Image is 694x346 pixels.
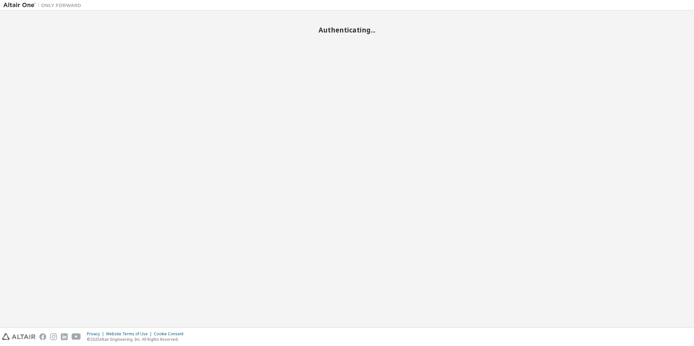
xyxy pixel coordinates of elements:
div: Cookie Consent [154,331,187,337]
h2: Authenticating... [3,26,691,34]
img: linkedin.svg [61,333,68,340]
img: youtube.svg [72,333,81,340]
p: © 2025 Altair Engineering, Inc. All Rights Reserved. [87,337,187,342]
div: Privacy [87,331,106,337]
div: Website Terms of Use [106,331,154,337]
img: instagram.svg [50,333,57,340]
img: altair_logo.svg [2,333,35,340]
img: facebook.svg [39,333,46,340]
img: Altair One [3,2,85,8]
